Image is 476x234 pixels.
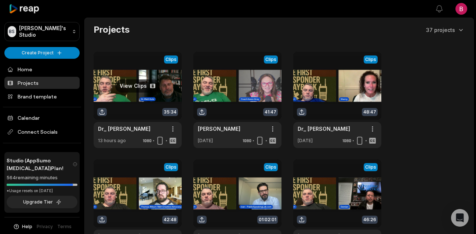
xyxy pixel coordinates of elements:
[4,125,80,138] span: Connect Socials
[98,125,150,133] a: Dr_ [PERSON_NAME]
[7,156,73,172] span: Studio (AppSumo [MEDICAL_DATA]) Plan!
[57,223,72,230] a: Terms
[7,196,77,208] button: Upgrade Tier
[94,24,130,36] h2: Projects
[198,125,240,133] a: [PERSON_NAME]
[37,223,53,230] a: Privacy
[22,223,32,230] span: Help
[13,223,32,230] button: Help
[8,26,16,37] div: BS
[298,125,350,133] a: Dr_ [PERSON_NAME]
[4,63,80,75] a: Home
[4,90,80,102] a: Brand template
[451,209,469,227] div: Open Intercom Messenger
[426,26,465,34] button: 37 projects
[19,25,69,38] p: [PERSON_NAME]'s Studio
[7,174,77,181] div: 564 remaining minutes
[4,77,80,89] a: Projects
[4,47,80,59] button: Create Project
[7,188,77,194] div: *Usage resets on [DATE]
[4,112,80,124] a: Calendar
